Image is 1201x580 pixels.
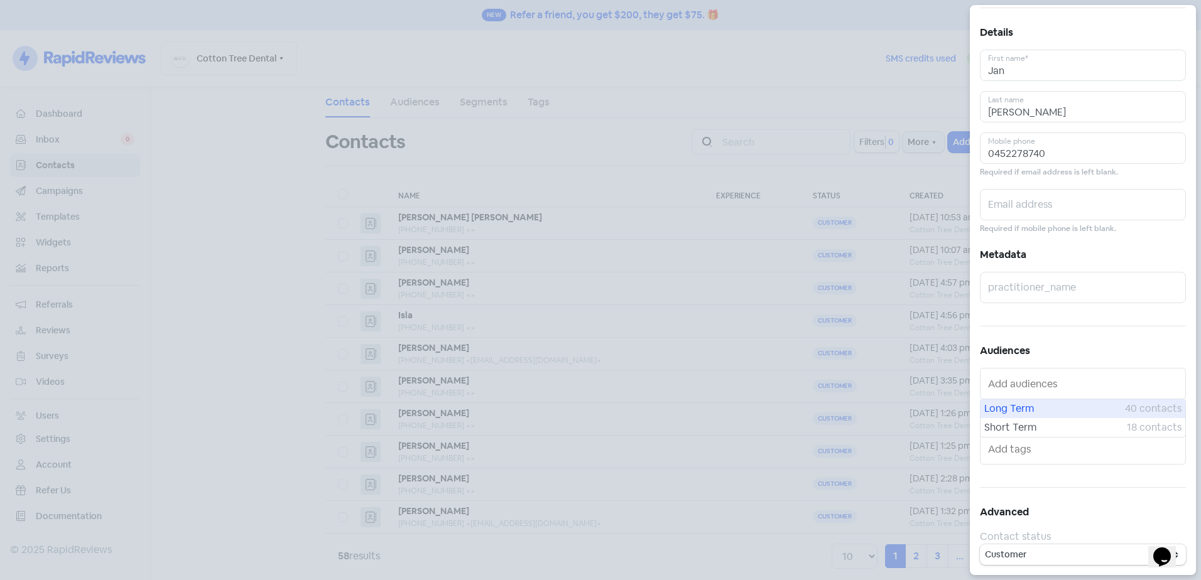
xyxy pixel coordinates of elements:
[1148,530,1188,567] iframe: chat widget
[980,503,1186,522] h5: Advanced
[1127,420,1182,435] span: 18 contacts
[980,166,1118,178] small: Required if email address is left blank.
[988,373,1180,394] input: Add audiences
[980,189,1186,220] input: Email address
[984,420,1127,435] span: Short Term
[980,91,1186,122] input: Last name
[980,529,1186,544] div: Contact status
[984,401,1125,416] span: Long Term
[980,245,1186,264] h5: Metadata
[988,439,1180,459] input: Add tags
[1125,401,1182,416] span: 40 contacts
[980,50,1186,81] input: First name
[980,272,1186,303] input: practitioner_name
[980,341,1186,360] h5: Audiences
[980,23,1186,42] h5: Details
[980,132,1186,164] input: Mobile phone
[980,223,1116,235] small: Required if mobile phone is left blank.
